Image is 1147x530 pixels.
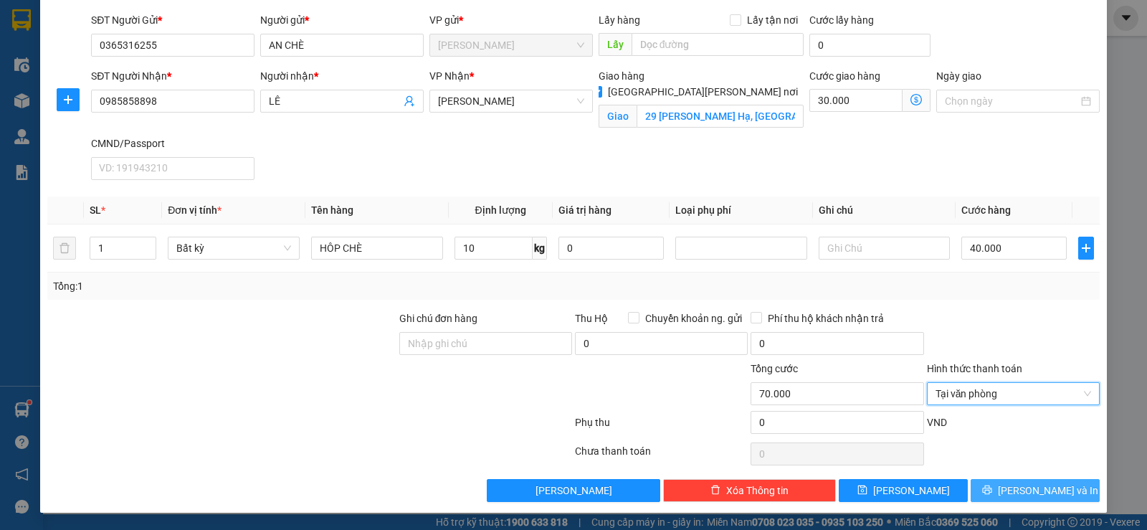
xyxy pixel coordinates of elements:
button: plus [1078,237,1094,260]
span: VP Nguyễn Văn Cừ [438,90,584,112]
span: Lấy [599,33,632,56]
input: Ghi chú đơn hàng [399,332,572,355]
span: VP Hoàng Gia [438,34,584,56]
span: Chuyển khoản ng. gửi [639,311,748,326]
span: printer [982,485,992,496]
div: Tổng: 1 [53,278,444,294]
span: Lấy tận nơi [741,12,804,28]
span: Tổng cước [751,363,798,374]
span: Thu Hộ [575,313,608,324]
span: Cước hàng [961,204,1011,216]
span: Giao [599,105,637,128]
span: Đơn vị tính [168,204,222,216]
div: Người nhận [260,68,424,84]
th: Loại phụ phí [670,197,813,224]
div: VP gửi [429,12,593,28]
button: plus [57,88,80,111]
input: 0 [558,237,664,260]
span: VND [927,417,947,428]
span: Bất kỳ [176,237,291,259]
label: Hình thức thanh toán [927,363,1022,374]
span: Giao hàng [599,70,644,82]
div: Người gửi [260,12,424,28]
button: delete [53,237,76,260]
span: save [857,485,867,496]
span: user-add [404,95,415,107]
label: Ngày giao [936,70,981,82]
span: [PERSON_NAME] [873,483,950,498]
span: plus [57,94,79,105]
span: [PERSON_NAME] và In [998,483,1098,498]
input: Cước giao hàng [809,89,903,112]
span: kg [533,237,547,260]
input: Ghi Chú [819,237,951,260]
span: plus [1079,242,1093,254]
span: Xóa Thông tin [726,483,789,498]
div: SĐT Người Gửi [91,12,254,28]
span: Định lượng [475,204,526,216]
span: Giá trị hàng [558,204,611,216]
span: [GEOGRAPHIC_DATA][PERSON_NAME] nơi [602,84,804,100]
input: Cước lấy hàng [809,34,931,57]
img: logo.jpg [18,18,125,90]
span: Tên hàng [311,204,353,216]
span: Lấy hàng [599,14,640,26]
label: Cước lấy hàng [809,14,874,26]
b: GỬI : [PERSON_NAME] [18,104,219,128]
div: Phụ thu [573,415,749,440]
span: delete [710,485,720,496]
input: Dọc đường [632,33,804,56]
div: Chưa thanh toán [573,443,749,468]
label: Ghi chú đơn hàng [399,313,478,324]
label: Cước giao hàng [809,70,880,82]
span: SL [90,204,101,216]
button: [PERSON_NAME] [487,479,660,502]
div: SĐT Người Nhận [91,68,254,84]
span: VP Nhận [429,70,470,82]
div: CMND/Passport [91,136,254,151]
button: save[PERSON_NAME] [839,479,968,502]
input: Giao tận nơi [637,105,804,128]
span: [PERSON_NAME] [536,483,612,498]
button: printer[PERSON_NAME] và In [971,479,1100,502]
input: VD: Bàn, Ghế [311,237,443,260]
th: Ghi chú [813,197,956,224]
button: deleteXóa Thông tin [663,479,836,502]
input: Ngày giao [945,93,1078,109]
span: Tại văn phòng [936,383,1091,404]
span: Phí thu hộ khách nhận trả [762,311,890,326]
li: 271 - [PERSON_NAME] Tự [PERSON_NAME][GEOGRAPHIC_DATA] - [GEOGRAPHIC_DATA][PERSON_NAME] [134,35,599,71]
span: dollar-circle [910,94,922,105]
